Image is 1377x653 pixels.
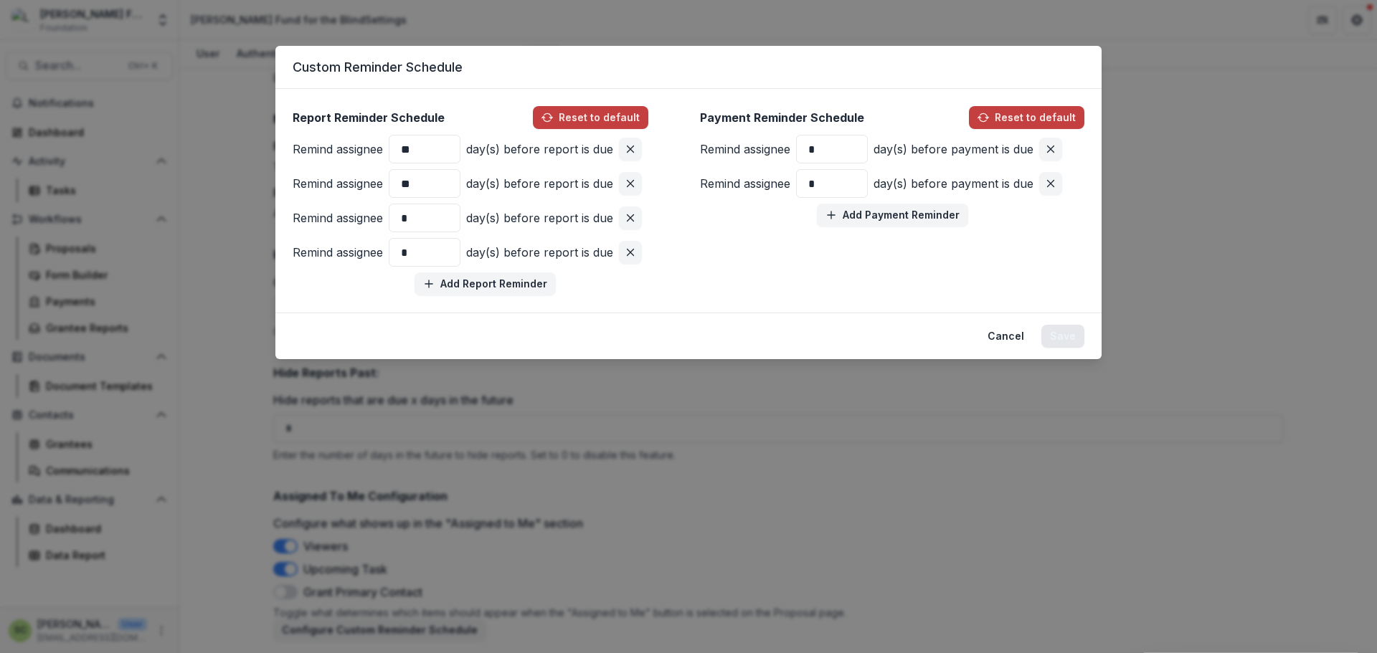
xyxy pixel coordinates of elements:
[700,140,790,158] p: Remind assignee
[275,46,1102,89] header: Custom Reminder Schedule
[466,244,613,261] p: day(s) before report is due
[415,272,556,295] button: Add Report Reminder
[466,209,613,227] p: day(s) before report is due
[293,140,383,158] p: Remind assignee
[969,106,1084,129] button: Reset to default
[466,175,613,192] p: day(s) before report is due
[619,138,642,161] button: Remove pair
[293,209,383,227] p: Remind assignee
[293,244,383,261] p: Remind assignee
[874,140,1033,158] p: day(s) before payment is due
[700,175,790,192] p: Remind assignee
[979,325,1033,348] button: Cancel
[293,175,383,192] p: Remind assignee
[293,109,445,126] p: Report Reminder Schedule
[1041,325,1084,348] button: Save
[466,140,613,158] p: day(s) before report is due
[817,204,968,227] button: Add Payment Reminder
[874,175,1033,192] p: day(s) before payment is due
[1039,172,1062,195] button: Remove pair
[619,172,642,195] button: Remove pair
[1039,138,1062,161] button: Remove pair
[533,106,648,129] button: Reset to default
[700,109,864,126] p: Payment Reminder Schedule
[619,241,642,264] button: Remove pair
[619,206,642,229] button: Remove pair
